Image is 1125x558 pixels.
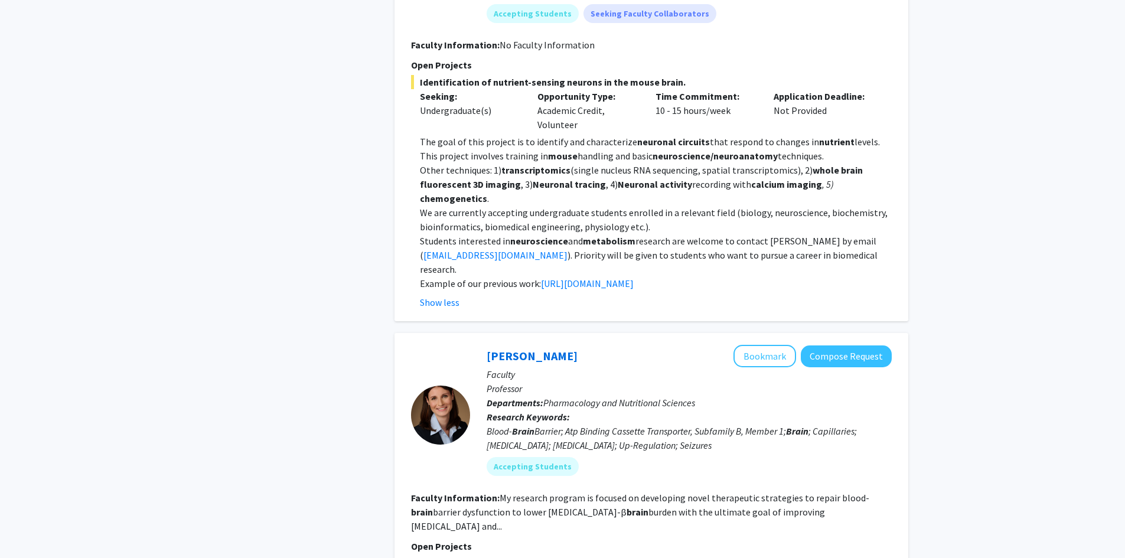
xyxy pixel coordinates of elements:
b: brain [411,506,433,518]
strong: nutrient [819,136,855,148]
a: [URL][DOMAIN_NAME] [541,278,634,289]
mat-chip: Accepting Students [487,4,579,23]
strong: mouse [548,150,578,162]
fg-read-more: My research program is focused on developing novel therapeutic strategies to repair blood- barrie... [411,492,869,532]
span: Identification of nutrient-sensing neurons in the mouse brain. [411,75,892,89]
p: Time Commitment: [656,89,756,103]
div: Undergraduate(s) [420,103,520,118]
p: Faculty [487,367,892,381]
p: The goal of this project is to identify and characterize that respond to changes in levels. This ... [420,135,892,163]
button: Show less [420,295,459,309]
p: Professor [487,381,892,396]
a: [PERSON_NAME] [487,348,578,363]
p: Other techniques: 1) (single nucleus RNA sequencing, spatial transcriptomics), 2) , 3) , 4) recor... [420,163,892,205]
a: [EMAIL_ADDRESS][DOMAIN_NAME] [423,249,568,261]
p: Open Projects [411,539,892,553]
mat-chip: Seeking Faculty Collaborators [583,4,716,23]
strong: Neuronal tracing [533,178,606,190]
b: Faculty Information: [411,39,500,51]
strong: neuroscience/neuroanatomy [653,150,778,162]
strong: metabolism [583,235,635,247]
strong: transcriptomics [501,164,570,176]
div: 10 - 15 hours/week [647,89,765,132]
p: Seeking: [420,89,520,103]
b: Departments: [487,397,543,409]
p: Open Projects [411,58,892,72]
div: Not Provided [765,89,883,132]
p: Opportunity Type: [537,89,638,103]
span: No Faculty Information [500,39,595,51]
p: Students interested in and research are welcome to contact [PERSON_NAME] by email ( ). Priority w... [420,234,892,276]
p: Application Deadline: [774,89,874,103]
b: Brain [786,425,808,437]
b: brain [627,506,648,518]
mat-chip: Accepting Students [487,457,579,476]
p: We are currently accepting undergraduate students enrolled in a relevant field (biology, neurosci... [420,205,892,234]
b: Faculty Information: [411,492,500,504]
strong: chemogenetics [420,192,487,204]
p: Example of our previous work: [420,276,892,291]
button: Add Anika Hartz to Bookmarks [733,345,796,367]
em: , 5) [822,178,834,190]
strong: neuroscience [510,235,568,247]
strong: calcium imaging [751,178,822,190]
b: Brain [512,425,534,437]
b: Research Keywords: [487,411,570,423]
div: Academic Credit, Volunteer [529,89,647,132]
strong: Neuronal activity [618,178,692,190]
button: Compose Request to Anika Hartz [801,345,892,367]
span: Pharmacology and Nutritional Sciences [543,397,695,409]
iframe: Chat [9,505,50,549]
div: Blood- Barrier; Atp Binding Cassette Transporter, Subfamily B, Member 1; ; Capillaries; [MEDICAL_... [487,424,892,452]
strong: neuronal circuits [637,136,710,148]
